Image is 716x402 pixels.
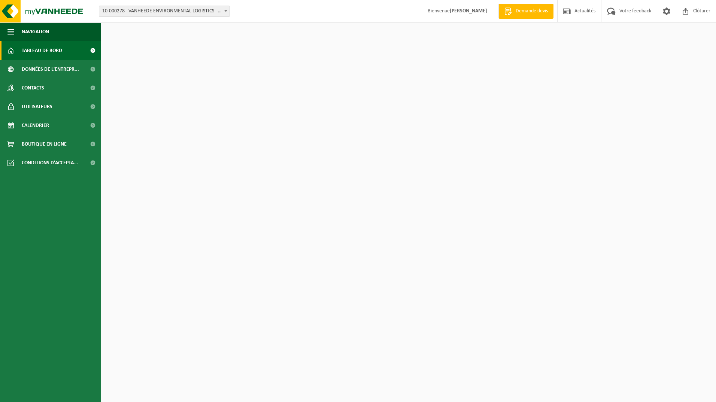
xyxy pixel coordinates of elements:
span: Boutique en ligne [22,135,67,153]
span: 10-000278 - VANHEEDE ENVIRONMENTAL LOGISTICS - QUEVY - QUÉVY-LE-GRAND [99,6,230,17]
span: 10-000278 - VANHEEDE ENVIRONMENTAL LOGISTICS - QUEVY - QUÉVY-LE-GRAND [99,6,230,16]
a: Demande devis [498,4,553,19]
span: Conditions d'accepta... [22,153,78,172]
span: Contacts [22,79,44,97]
span: Utilisateurs [22,97,52,116]
span: Calendrier [22,116,49,135]
span: Tableau de bord [22,41,62,60]
span: Navigation [22,22,49,41]
strong: [PERSON_NAME] [450,8,487,14]
span: Demande devis [514,7,550,15]
span: Données de l'entrepr... [22,60,79,79]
